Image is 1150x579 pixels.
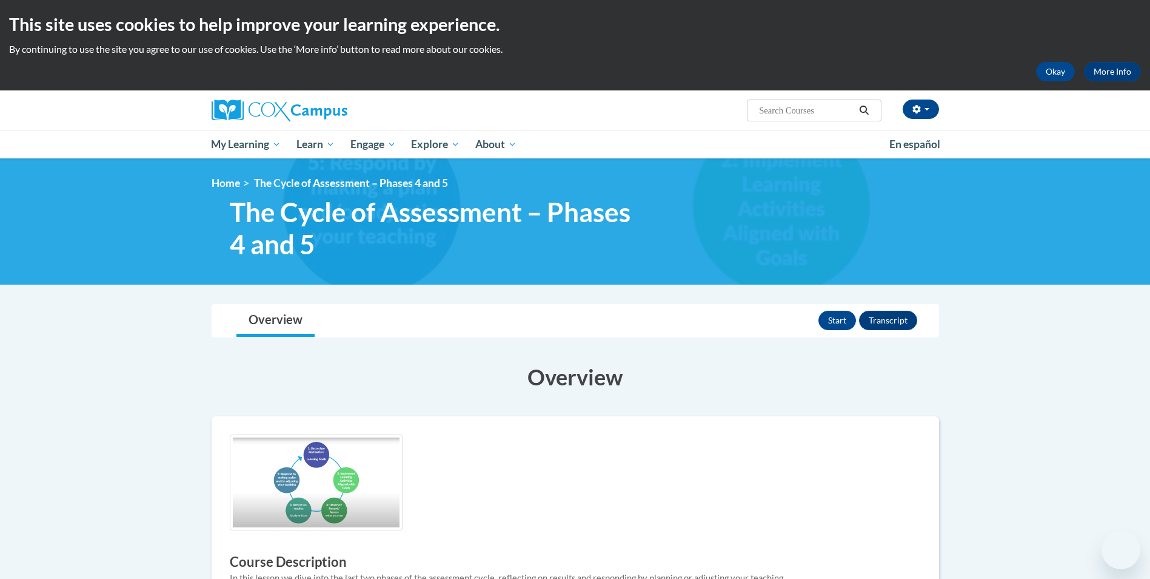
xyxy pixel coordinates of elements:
button: Start [818,311,856,330]
iframe: Button to launch messaging window [1102,530,1140,569]
button: Search [855,103,873,118]
a: Learn [289,130,343,158]
span: Engage [350,137,396,152]
button: Transcript [859,311,917,330]
img: Course logo image [230,435,403,530]
a: My Learning [204,130,289,158]
button: Okay [1036,62,1075,81]
p: By continuing to use the site you agree to our use of cookies. Use the ‘More info’ button to read... [9,42,1141,56]
button: Account Settings [903,100,939,119]
input: Search Courses [758,103,855,118]
img: Cox Campus [212,100,347,121]
span: My Learning [211,137,281,152]
h3: Course Description [230,553,921,572]
a: En español [881,132,948,157]
a: About [467,130,524,158]
a: Home [212,177,240,189]
a: Engage [343,130,404,158]
h3: Overview [212,362,939,392]
span: Learn [296,137,335,152]
a: Overview [236,305,315,337]
h2: This site uses cookies to help improve your learning experience. [9,12,1141,36]
span: The Cycle of Assessment – Phases 4 and 5 [230,196,648,260]
a: More Info [1084,62,1141,81]
a: Cox Campus [212,100,442,121]
div: Main menu [193,130,957,158]
a: Explore [403,130,467,158]
span: About [475,137,516,152]
span: The Cycle of Assessment – Phases 4 and 5 [254,177,448,189]
span: Explore [411,137,460,152]
span: En español [889,138,940,151]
